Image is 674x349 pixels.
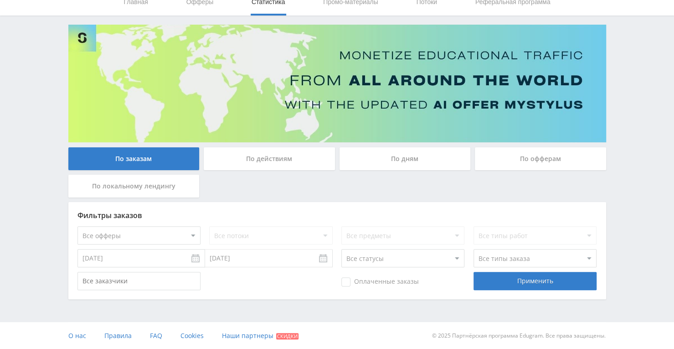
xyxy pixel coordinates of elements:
div: По заказам [68,147,200,170]
span: Скидки [276,333,298,339]
div: По действиям [204,147,335,170]
input: Все заказчики [77,272,201,290]
div: По офферам [475,147,606,170]
span: Правила [104,331,132,340]
img: Banner [68,25,606,142]
span: О нас [68,331,86,340]
span: Cookies [180,331,204,340]
span: Оплаченные заказы [341,277,419,286]
div: Фильтры заказов [77,211,597,219]
span: FAQ [150,331,162,340]
div: По локальному лендингу [68,175,200,198]
span: Наши партнеры [222,331,273,340]
div: Применить [473,272,597,290]
div: По дням [340,147,471,170]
